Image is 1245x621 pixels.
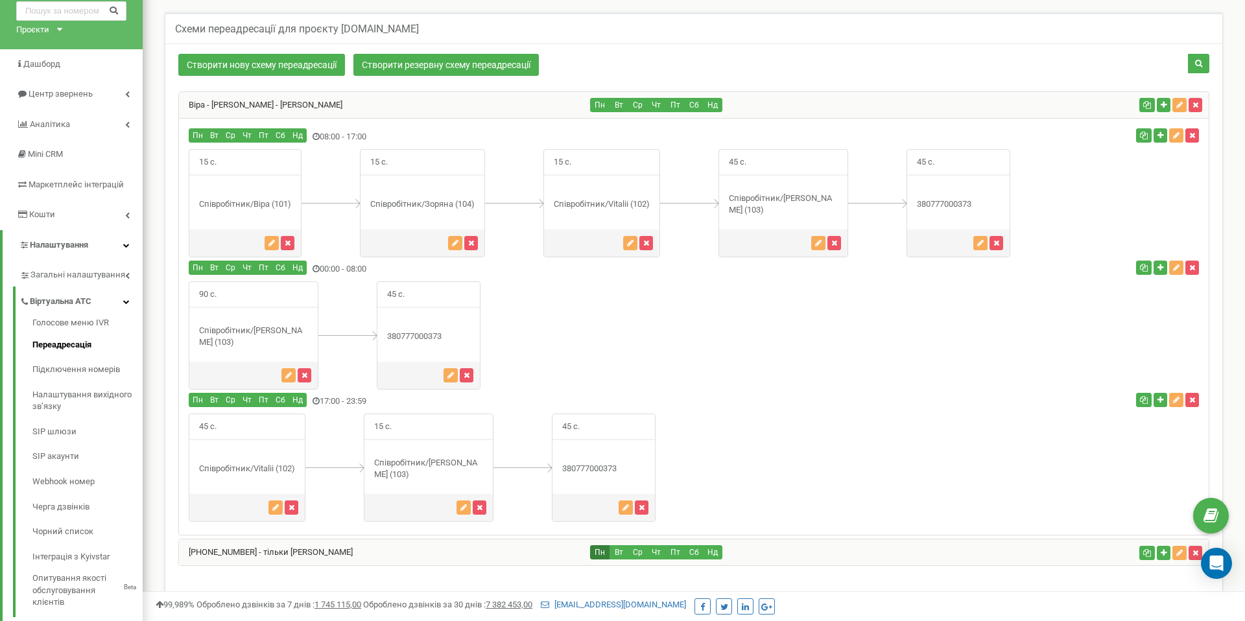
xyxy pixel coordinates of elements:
[222,261,239,275] button: Ср
[289,128,307,143] button: Нд
[189,128,207,143] button: Пн
[30,240,88,250] span: Налаштування
[30,296,91,308] span: Віртуальна АТС
[314,600,361,609] u: 1 745 115,00
[206,261,222,275] button: Вт
[32,469,143,495] a: Webhook номер
[29,89,93,99] span: Центр звернень
[32,382,143,419] a: Налаштування вихідного зв’язку
[156,600,195,609] span: 99,989%
[255,393,272,407] button: Пт
[206,393,222,407] button: Вт
[30,119,70,129] span: Аналiтика
[32,569,143,609] a: Опитування якості обслуговування клієнтівBeta
[179,547,353,557] a: [PHONE_NUMBER] - тільки [PERSON_NAME]
[19,260,143,287] a: Загальні налаштування
[32,444,143,469] a: SIP акаунти
[552,414,589,439] span: 45 с.
[361,150,397,175] span: 15 с.
[32,519,143,545] a: Чорний список
[189,393,207,407] button: Пн
[189,198,301,211] div: Співробітник/Віра (101)
[377,331,480,343] div: 380777000373
[272,393,289,407] button: Сб
[272,261,289,275] button: Сб
[255,128,272,143] button: Пт
[179,100,342,110] a: Віра - [PERSON_NAME] - [PERSON_NAME]
[32,419,143,445] a: SIP шлюзи
[364,414,401,439] span: 15 с.
[19,287,143,313] a: Віртуальна АТС
[1201,548,1232,579] div: Open Intercom Messenger
[30,269,125,281] span: Загальні налаштування
[32,317,143,333] a: Голосове меню IVR
[29,209,55,219] span: Кошти
[222,393,239,407] button: Ср
[363,600,532,609] span: Оброблено дзвінків за 30 днів :
[189,282,226,307] span: 90 с.
[541,600,686,609] a: [EMAIL_ADDRESS][DOMAIN_NAME]
[628,98,647,112] button: Ср
[552,463,655,475] div: 380777000373
[32,357,143,382] a: Підключення номерів
[609,545,628,559] button: Вт
[665,545,685,559] button: Пт
[179,261,866,278] div: 00:00 - 08:00
[32,495,143,520] a: Черга дзвінків
[32,333,143,358] a: Переадресація
[684,98,704,112] button: Сб
[179,393,866,410] div: 17:00 - 23:59
[178,54,345,76] a: Створити нову схему переадресації
[289,261,307,275] button: Нд
[907,198,1010,211] div: 380777000373
[189,325,318,349] div: Співробітник/[PERSON_NAME] (103)
[703,98,722,112] button: Нд
[907,150,944,175] span: 45 с.
[179,128,866,146] div: 08:00 - 17:00
[590,545,610,559] button: Пн
[189,261,207,275] button: Пн
[239,261,255,275] button: Чт
[590,98,610,112] button: Пн
[29,180,124,189] span: Маркетплейс інтеграцій
[175,23,419,35] h5: Схеми переадресації для проєкту [DOMAIN_NAME]
[544,150,581,175] span: 15 с.
[189,414,226,439] span: 45 с.
[628,545,647,559] button: Ср
[196,600,361,609] span: Оброблено дзвінків за 7 днів :
[289,393,307,407] button: Нд
[719,150,756,175] span: 45 с.
[16,24,49,36] div: Проєкти
[23,59,60,69] span: Дашборд
[16,1,126,21] input: Пошук за номером
[255,261,272,275] button: Пт
[239,393,255,407] button: Чт
[189,150,226,175] span: 15 с.
[364,457,493,481] div: Співробітник/[PERSON_NAME] (103)
[32,545,143,570] a: Інтеграція з Kyivstar
[544,198,659,211] div: Співробітник/Vitalii (102)
[361,198,484,211] div: Співробітник/Зоряна (104)
[684,545,704,559] button: Сб
[272,128,289,143] button: Сб
[646,545,666,559] button: Чт
[222,128,239,143] button: Ср
[377,282,414,307] span: 45 с.
[486,600,532,609] u: 7 382 453,00
[189,463,305,475] div: Співробітник/Vitalii (102)
[239,128,255,143] button: Чт
[646,98,666,112] button: Чт
[665,98,685,112] button: Пт
[719,193,848,217] div: Співробітник/[PERSON_NAME] (103)
[703,545,722,559] button: Нд
[3,230,143,261] a: Налаштування
[609,98,628,112] button: Вт
[206,128,222,143] button: Вт
[1188,54,1209,73] button: Пошук схеми переадресації
[353,54,539,76] a: Створити резервну схему переадресації
[28,149,63,159] span: Mini CRM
